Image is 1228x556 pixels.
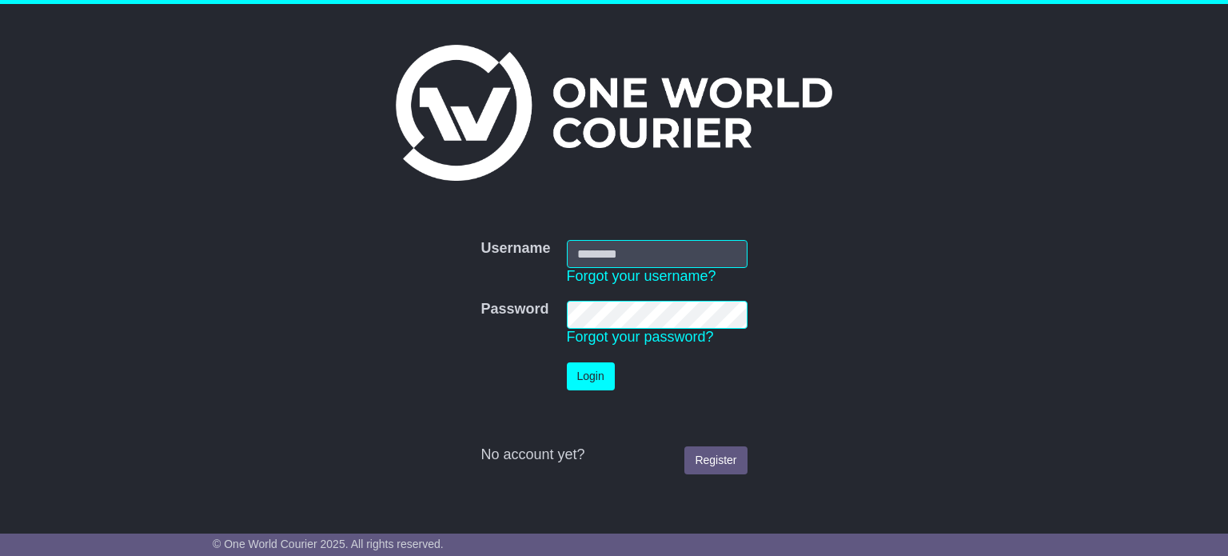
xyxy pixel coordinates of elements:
[480,301,548,318] label: Password
[567,268,716,284] a: Forgot your username?
[684,446,747,474] a: Register
[567,362,615,390] button: Login
[480,446,747,464] div: No account yet?
[567,329,714,345] a: Forgot your password?
[396,45,832,181] img: One World
[213,538,444,550] span: © One World Courier 2025. All rights reserved.
[480,240,550,258] label: Username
